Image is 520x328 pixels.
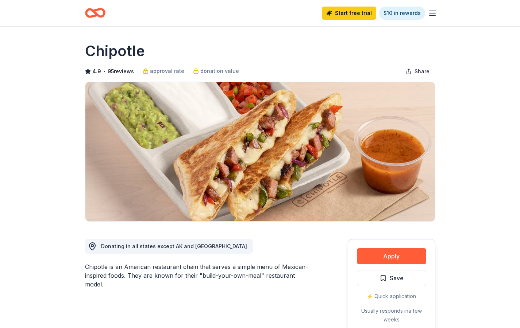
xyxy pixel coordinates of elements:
[415,67,430,76] span: Share
[92,67,101,76] span: 4.9
[85,82,435,221] img: Image for Chipotle
[150,67,184,75] span: approval rate
[357,292,426,301] div: ⚡️ Quick application
[85,262,313,289] div: Chipotle is an American restaurant chain that serves a simple menu of Mexican-inspired foods. The...
[101,243,247,249] span: Donating in all states except AK and [GEOGRAPHIC_DATA]
[322,7,376,20] a: Start free trial
[357,248,426,264] button: Apply
[193,67,239,75] a: donation value
[85,4,105,22] a: Home
[357,306,426,324] div: Usually responds in a few weeks
[143,67,184,75] a: approval rate
[200,67,239,75] span: donation value
[103,69,105,74] span: •
[379,7,425,20] a: $10 in rewards
[357,270,426,286] button: Save
[400,64,435,79] button: Share
[390,273,404,283] span: Save
[108,67,134,76] button: 95reviews
[85,41,145,61] h1: Chipotle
